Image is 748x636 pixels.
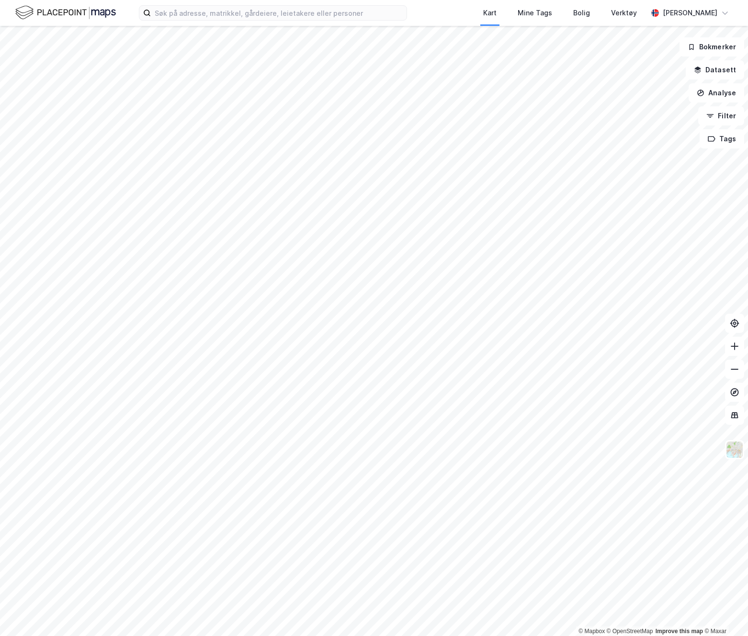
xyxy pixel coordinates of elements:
[656,628,703,635] a: Improve this map
[607,628,653,635] a: OpenStreetMap
[151,6,407,20] input: Søk på adresse, matrikkel, gårdeiere, leietakere eller personer
[700,590,748,636] iframe: Chat Widget
[15,4,116,21] img: logo.f888ab2527a4732fd821a326f86c7f29.svg
[483,7,497,19] div: Kart
[698,106,744,125] button: Filter
[700,129,744,148] button: Tags
[686,60,744,79] button: Datasett
[680,37,744,57] button: Bokmerker
[578,628,605,635] a: Mapbox
[725,441,744,459] img: Z
[663,7,717,19] div: [PERSON_NAME]
[573,7,590,19] div: Bolig
[518,7,552,19] div: Mine Tags
[689,83,744,102] button: Analyse
[611,7,637,19] div: Verktøy
[700,590,748,636] div: Kontrollprogram for chat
